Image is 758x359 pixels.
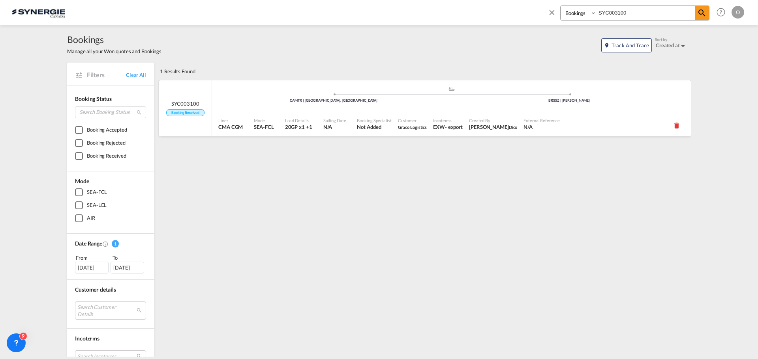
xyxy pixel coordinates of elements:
input: Search Booking Status [75,106,146,118]
span: 1 [112,240,119,247]
span: 20GP x 1 , 40HC x 1 [285,123,312,130]
div: Help [714,6,732,20]
md-icon: assets/icons/custom/ship-fill.svg [447,87,456,91]
span: Booking Specialist [357,117,391,123]
div: To [112,254,146,262]
md-icon: Created On [102,241,109,247]
span: N/A [523,123,559,130]
div: [DATE] [75,262,109,273]
span: Booking Status [75,95,112,102]
span: EXW export [433,123,463,130]
md-checkbox: AIR [75,214,146,222]
span: Mode [254,117,274,123]
span: Not Added [357,123,391,130]
span: External Reference [523,117,559,123]
div: Booking Rejected [87,139,125,147]
span: SYC003100 [171,100,199,107]
div: Customer details [75,286,146,294]
div: 1 Results Found [160,63,195,80]
span: Daniel Dico [469,123,517,130]
span: Graco Logistics [398,123,427,130]
div: - export [445,123,463,130]
button: icon-map-markerTrack and Trace [601,38,652,52]
span: Help [714,6,728,19]
div: SEA-FCL [87,188,107,196]
div: O [732,6,744,19]
md-icon: icon-magnify [136,110,142,115]
div: From [75,254,110,262]
span: Filters [87,71,126,79]
div: Booking Status [75,95,146,103]
span: Mode [75,178,89,184]
md-checkbox: SEA-LCL [75,201,146,209]
md-icon: icon-delete [673,121,681,129]
span: Liner [218,117,243,123]
span: Dico [509,125,518,130]
span: From To [DATE][DATE] [75,254,146,273]
span: CMA CGM [218,123,243,130]
span: Customer details [75,286,116,293]
a: Clear All [126,71,146,78]
span: Booking Received [166,109,204,117]
span: Date Range [75,240,102,247]
span: Incoterms [433,117,463,123]
span: Created By [469,117,517,123]
img: 1f56c880d42311ef80fc7dca854c8e59.png [12,4,65,21]
span: icon-magnify [695,6,709,20]
md-icon: icon-close [548,8,556,17]
input: Enter Booking ID, Reference ID, Order ID [597,6,695,20]
div: Booking Accepted [87,126,127,134]
span: Manage all your Won quotes and Bookings [67,48,161,55]
span: SEA-FCL [254,123,274,130]
div: SYC003100 Booking Received assets/icons/custom/ship-fill.svgassets/icons/custom/roll-o-plane.svgP... [159,80,691,136]
span: Bookings [67,33,161,46]
span: Incoterms [75,335,99,342]
div: [DATE] [111,262,144,273]
div: EXW [433,123,445,130]
div: SEA-LCL [87,201,107,209]
span: Sailing Date [323,117,346,123]
span: Graco Logistics [398,125,427,130]
span: Load Details [285,117,312,123]
md-icon: icon-magnify [697,8,707,18]
div: BRSSZ | [PERSON_NAME] [452,98,687,103]
div: CAMTR | [GEOGRAPHIC_DATA], [GEOGRAPHIC_DATA] [216,98,452,103]
span: Sort by [655,37,667,42]
md-icon: icon-map-marker [604,43,610,48]
div: AIR [87,214,95,222]
span: Customer [398,117,427,123]
span: icon-close [548,6,560,24]
md-checkbox: SEA-FCL [75,188,146,196]
span: N/A [323,123,346,130]
div: Created at [656,42,680,48]
div: Booking Received [87,152,126,160]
